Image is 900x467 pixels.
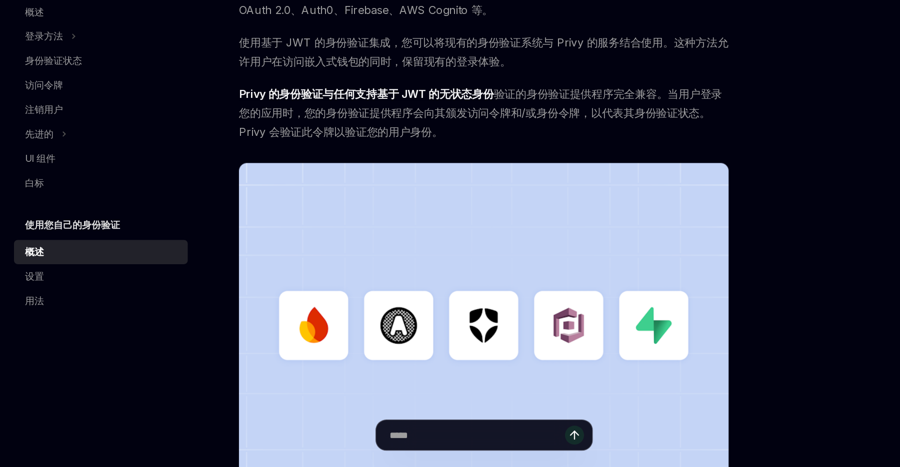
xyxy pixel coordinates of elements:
[132,32,160,56] a: 基础知识
[106,340,120,349] font: 用法
[106,39,120,48] font: 欢迎
[106,322,120,331] font: 设置
[699,11,713,21] a: 支持
[263,187,619,225] font: 。当用户登录您的应用时，您的身份验证提供程序会向其颁发访问令牌和/或身份令牌，以代表其身份验证状态。Privy 会验证此令牌以验证您的用户身份。
[304,39,332,48] font: 交易管理
[357,11,375,20] font: 搜索...
[263,149,623,173] font: 使用基于 JWT 的身份验证集成，您可以将现有的身份验证系统与 Privy 的服务结合使用。这种方法允许用户在访问嵌入式钱包的同时，保留现有的登录体验。
[98,213,226,231] button: 先进的
[257,39,292,48] font: 政策与控制
[519,76,607,93] button: 在 ChatGPT 中打开
[106,76,120,85] font: 概述
[106,235,128,244] font: UI 组件
[507,187,571,197] font: 提供程序完全兼容
[263,187,411,198] a: Privy 的身份验证与任何支持基于 JWT 的
[503,437,517,451] button: 发送消息
[263,187,411,197] font: Privy 的身份验证与任何支持基于 JWT 的
[725,8,770,24] a: 仪表板
[98,72,226,90] a: 概述
[98,123,226,141] a: 概述
[98,336,226,354] a: 用法
[98,318,226,336] a: 设置
[384,39,398,48] font: 安全
[98,231,226,249] a: UI 组件
[172,32,186,56] a: 验证
[263,61,333,69] font: 使用您自己的身份验证
[106,199,134,208] font: 注销用户
[106,9,168,23] img: 深色标志
[106,181,134,190] font: 访问令牌
[106,107,169,116] font: 使用 Privy 身份验证
[410,39,424,48] font: 食谱
[106,304,120,313] font: 概述
[411,187,451,198] a: 无状态身份
[98,195,226,213] a: 注销用户
[344,39,372,48] font: 用户管理
[198,32,212,56] a: 钱包
[733,11,754,20] font: 仪表板
[257,32,292,56] a: 政策与控制
[673,11,687,21] a: 演示
[98,141,226,159] button: 登录方法
[699,11,713,20] font: 支持
[537,80,601,88] font: 在 ChatGPT 中打开
[263,75,468,93] font: 使用您自己的身份验证提供程序
[106,253,120,262] font: 白标
[411,187,451,197] font: 无状态身份
[451,187,507,197] font: 验证的身份验证
[778,8,794,24] button: 切换暗模式
[106,163,148,172] font: 身份验证状态
[410,32,424,56] a: 食谱
[106,284,176,293] font: 使用您自己的身份验证
[106,127,120,136] font: 概述
[545,12,551,19] font: ⌘
[106,145,134,154] font: 登录方法
[673,11,687,20] font: 演示
[98,300,226,318] a: 概述
[172,39,186,48] font: 验证
[344,32,372,56] a: 用户管理
[224,39,245,48] font: 连接器
[304,32,332,56] a: 交易管理
[551,12,556,19] font: K
[224,32,245,56] a: 连接器
[98,249,226,267] a: 白标
[436,39,463,48] font: API 参考
[436,32,463,56] a: API 参考
[132,39,160,48] font: 基础知识
[263,111,598,135] font: Privy 支持所有基于 JWT 的身份验证提供程序。这包括任何符合 OIDC 的身份验证系统，例如 OAuth 2.0、Auth0、Firebase、AWS Cognito 等。
[106,217,127,226] font: 先进的
[98,177,226,195] a: 访问令牌
[106,32,120,56] a: 欢迎
[374,433,503,455] input: 提问...
[198,39,212,48] font: 钱包
[98,159,226,177] a: 身份验证状态
[384,32,398,56] a: 安全
[338,7,562,25] button: 搜索...⌘K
